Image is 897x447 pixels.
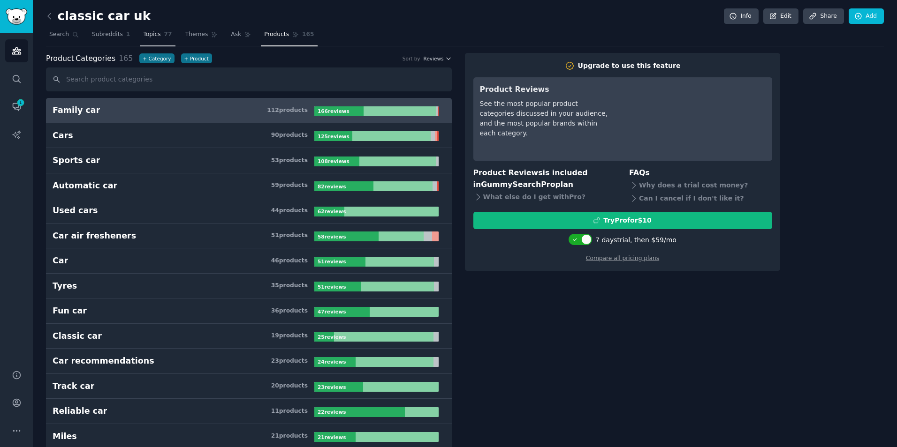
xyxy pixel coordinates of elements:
[53,255,68,267] div: Car
[16,99,25,106] span: 1
[271,407,308,416] div: 11 product s
[53,155,100,166] div: Sports car
[473,212,772,229] button: TryProfor$10
[181,53,212,63] button: +Product
[53,380,94,392] div: Track car
[318,284,346,290] b: 51 review s
[318,384,346,390] b: 23 review s
[629,167,772,179] h3: FAQs
[271,357,308,365] div: 23 product s
[318,234,346,239] b: 58 review s
[271,307,308,315] div: 36 product s
[53,405,107,417] div: Reliable car
[228,27,254,46] a: Ask
[603,216,652,225] div: Try Pro for $10
[318,108,350,114] b: 166 review s
[318,259,346,264] b: 51 review s
[46,148,452,173] a: Sports car53products108reviews
[424,55,444,62] span: Reviews
[46,53,74,65] span: Product
[271,181,308,190] div: 59 product s
[46,298,452,324] a: Fun car36products47reviews
[803,8,844,24] a: Share
[46,53,115,65] span: Categories
[595,235,677,245] div: 7 days trial, then $ 59 /mo
[302,30,314,39] span: 165
[53,130,73,142] div: Cars
[578,61,681,71] div: Upgrade to use this feature
[403,55,420,62] div: Sort by
[629,192,772,205] div: Can I cancel if I don't like it?
[318,209,346,214] b: 62 review s
[89,27,133,46] a: Subreddits1
[424,55,452,62] button: Reviews
[267,106,308,115] div: 112 product s
[5,95,28,118] a: 1
[318,334,346,340] b: 25 review s
[46,274,452,299] a: Tyres35products51reviews
[318,434,346,440] b: 21 review s
[271,231,308,240] div: 51 product s
[231,30,241,39] span: Ask
[46,67,452,91] input: Search product categories
[261,27,317,46] a: Products165
[271,282,308,290] div: 35 product s
[318,158,350,164] b: 108 review s
[46,349,452,374] a: Car recommendations23products24reviews
[46,9,151,24] h2: classic car uk
[763,8,798,24] a: Edit
[92,30,123,39] span: Subreddits
[271,332,308,340] div: 19 product s
[318,184,346,189] b: 82 review s
[46,98,452,123] a: Family car112products166reviews
[140,27,175,46] a: Topics77
[164,30,172,39] span: 77
[586,255,659,261] a: Compare all pricing plans
[271,257,308,265] div: 46 product s
[318,309,346,314] b: 47 review s
[271,156,308,165] div: 53 product s
[318,134,350,139] b: 125 review s
[724,8,759,24] a: Info
[143,30,160,39] span: Topics
[264,30,289,39] span: Products
[46,248,452,274] a: Car46products51reviews
[49,30,69,39] span: Search
[481,180,555,189] span: GummySearch Pro
[139,53,174,63] button: +Category
[46,324,452,349] a: Classic car19products25reviews
[271,131,308,140] div: 90 product s
[480,84,612,96] h3: Product Reviews
[53,431,77,442] div: Miles
[46,399,452,424] a: Reliable car11products22reviews
[46,198,452,223] a: Used cars44products62reviews
[271,432,308,440] div: 21 product s
[185,30,208,39] span: Themes
[849,8,884,24] a: Add
[53,280,77,292] div: Tyres
[53,180,117,192] div: Automatic car
[53,230,136,242] div: Car air fresheners
[53,305,87,317] div: Fun car
[271,382,308,390] div: 20 product s
[473,167,616,190] h3: Product Reviews is included in plan
[53,205,98,216] div: Used cars
[119,54,133,63] span: 165
[318,409,346,415] b: 22 review s
[271,207,308,215] div: 44 product s
[46,374,452,399] a: Track car20products23reviews
[53,104,100,116] div: Family car
[126,30,130,39] span: 1
[473,190,616,203] div: What else do I get with Pro ?
[6,8,27,25] img: GummySearch logo
[480,99,612,138] div: See the most popular product categories discussed in your audience, and the most popular brands w...
[46,223,452,249] a: Car air fresheners51products58reviews
[182,27,221,46] a: Themes
[318,359,346,365] b: 24 review s
[53,330,102,342] div: Classic car
[143,55,147,62] span: +
[46,123,452,149] a: Cars90products125reviews
[629,179,772,192] div: Why does a trial cost money?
